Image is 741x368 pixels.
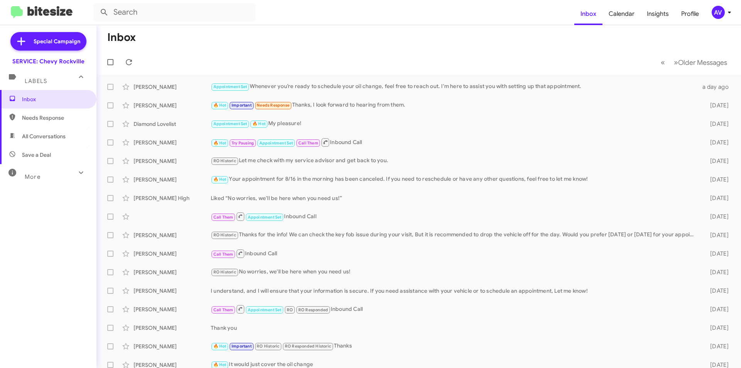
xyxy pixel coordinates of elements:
span: Appointment Set [248,307,282,312]
div: Your appointment for 8/16 in the morning has been canceled. If you need to reschedule or have any... [211,175,698,184]
div: [PERSON_NAME] [134,343,211,350]
div: AV [712,6,725,19]
div: [PERSON_NAME] [134,324,211,332]
a: Special Campaign [10,32,86,51]
input: Search [93,3,255,22]
div: [PERSON_NAME] [134,176,211,183]
div: Thanks, I look forward to hearing from them. [211,101,698,110]
span: All Conversations [22,132,66,140]
span: More [25,173,41,180]
span: Try Pausing [232,141,254,146]
a: Profile [675,3,705,25]
span: RO [287,307,293,312]
span: Call Them [298,141,318,146]
div: Thanks for the info! We can check the key fob issue during your visit, But it is recommended to d... [211,231,698,239]
span: Appointment Set [248,215,282,220]
div: Liked “No worries, we'll be here when you need us!” [211,194,698,202]
div: [DATE] [698,120,735,128]
div: [PERSON_NAME] [134,268,211,276]
div: [PERSON_NAME] [134,305,211,313]
nav: Page navigation example [656,54,732,70]
div: [PERSON_NAME] [134,250,211,258]
div: Inbound Call [211,212,698,221]
button: Next [669,54,732,70]
div: [PERSON_NAME] [134,83,211,91]
span: 🔥 Hot [213,177,227,182]
div: [DATE] [698,176,735,183]
div: [PERSON_NAME] [134,157,211,165]
span: « [661,58,665,67]
button: Previous [656,54,670,70]
span: Appointment Set [213,84,247,89]
div: [DATE] [698,139,735,146]
a: Insights [641,3,675,25]
span: 🔥 Hot [213,103,227,108]
div: [DATE] [698,250,735,258]
span: Save a Deal [22,151,51,159]
div: [PERSON_NAME] [134,287,211,295]
a: Inbox [574,3,602,25]
span: Call Them [213,215,233,220]
div: [DATE] [698,324,735,332]
span: Needs Response [22,114,88,122]
div: No worries, we'll be here when you need us! [211,268,698,276]
div: Whenever you’re ready to schedule your oil change, feel free to reach out. I'm here to assist you... [211,82,698,91]
div: a day ago [698,83,735,91]
span: Older Messages [678,58,727,67]
span: Special Campaign [34,37,80,45]
div: [DATE] [698,268,735,276]
div: Diamond Lovelist [134,120,211,128]
div: [PERSON_NAME] [134,102,211,109]
div: [DATE] [698,102,735,109]
div: Thanks [211,342,698,351]
span: RO Responded [298,307,328,312]
span: Important [232,103,252,108]
div: [DATE] [698,287,735,295]
div: [DATE] [698,157,735,165]
a: Calendar [602,3,641,25]
span: Call Them [213,252,233,257]
div: Inbound Call [211,249,698,258]
div: [DATE] [698,194,735,202]
div: [DATE] [698,213,735,220]
span: RO Historic [257,344,279,349]
span: Inbox [22,95,88,103]
button: AV [705,6,733,19]
span: 🔥 Hot [252,121,266,126]
div: [PERSON_NAME] [134,231,211,239]
span: 🔥 Hot [213,141,227,146]
span: Labels [25,78,47,85]
span: Needs Response [257,103,289,108]
div: My pleasure! [211,119,698,128]
span: RO Historic [213,270,236,275]
span: Appointment Set [259,141,293,146]
h1: Inbox [107,31,136,44]
span: 🔥 Hot [213,344,227,349]
div: [DATE] [698,305,735,313]
span: RO Historic [213,158,236,163]
div: Thank you [211,324,698,332]
div: Inbound Call [211,137,698,147]
span: Important [232,344,252,349]
div: Inbound Call [211,304,698,314]
div: SERVICE: Chevy Rockville [12,58,85,65]
span: Call Them [213,307,233,312]
div: I understand, and I will ensure that your information is secure. If you need assistance with your... [211,287,698,295]
span: RO Historic [213,232,236,237]
div: [PERSON_NAME] [134,139,211,146]
span: Appointment Set [213,121,247,126]
div: [PERSON_NAME] High [134,194,211,202]
span: 🔥 Hot [213,362,227,367]
span: RO Responded Historic [285,344,331,349]
div: [DATE] [698,231,735,239]
div: [DATE] [698,343,735,350]
span: » [674,58,678,67]
div: Let me check with my service advisor and get back to you. [211,156,698,165]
